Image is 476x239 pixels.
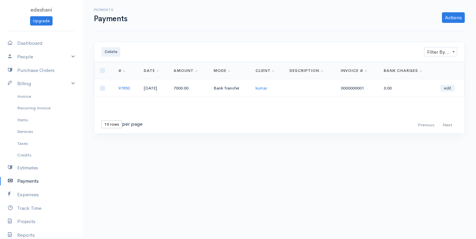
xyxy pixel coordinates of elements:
a: Actions [442,12,465,23]
td: 7000.00 [168,79,208,97]
a: Upgrade [30,16,53,26]
a: edit [440,85,455,91]
span: Filter By Client [424,47,457,57]
td: 0.00 [378,79,435,97]
a: Date [144,68,159,73]
a: Invoice # [341,68,368,73]
a: Client [256,68,275,73]
a: # [118,68,126,73]
div: per page [101,120,142,128]
a: Bank Charges [384,68,422,73]
td: Bank Transfer [208,79,250,97]
a: Description [290,68,323,73]
a: kumar [256,85,267,91]
span: edeshani [30,7,52,13]
span: Filter By Client [424,47,457,56]
td: 0000000001 [336,79,378,97]
h1: Payments [94,15,127,23]
td: [DATE] [139,79,168,97]
h6: Payments [94,8,127,12]
a: Mode [214,68,230,73]
button: Delete [101,47,120,57]
a: Amount [174,68,198,73]
a: 97850 [118,85,130,91]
